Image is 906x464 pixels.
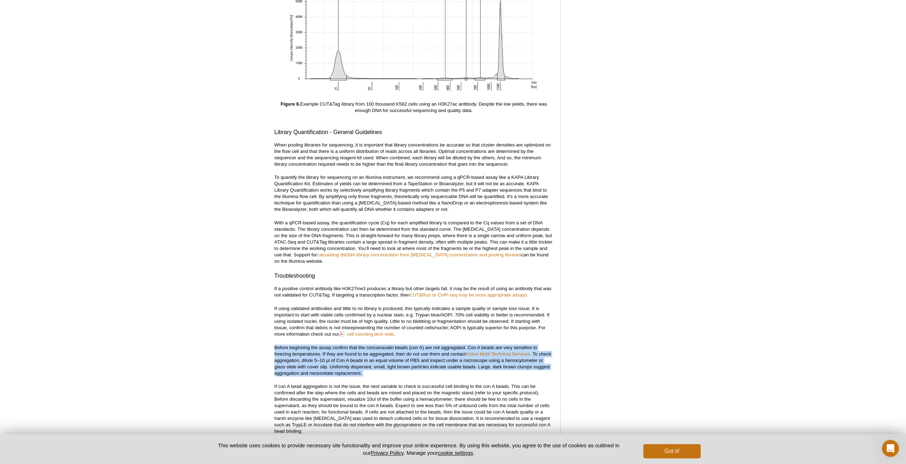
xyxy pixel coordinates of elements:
a: cell counting tech note [339,331,393,337]
p: When pooling libraries for sequencing, it is important that library concentrations be accurate so... [274,142,553,167]
h3: Library Quantification - General Guidelines [274,128,553,137]
a: Active Motif Technical Services [466,351,530,357]
a: Privacy Policy [371,450,403,456]
strong: Figure 6. [281,101,300,107]
p: This website uses cookies to provide necessary site functionality and improve your online experie... [206,442,632,457]
p: To quantify the library for sequencing on an Illumina instrument, we recommend using a qPCR-based... [274,174,553,213]
p: With a qPCR-based assay, the quantification cycle (Cq) for each amplified library is compared to ... [274,220,553,265]
p: If con A bead aggregation is not the issue, the next variable to check is successful cell binding... [274,383,553,434]
p: If using validated antibodies and little to no library is produced, this typically indicates a sa... [274,305,553,337]
p: If a positive control antibody like H3K27me3 produces a library but other targets fail, it may be... [274,286,553,298]
iframe: Intercom live chat [882,440,899,457]
a: CUT&Run or ChIP-seq may be more appropriate assays. [409,292,528,298]
h3: Troubleshooting [274,272,553,280]
button: cookie settings [438,450,473,456]
a: calculating dsDNA library concentration from [MEDICAL_DATA] concentration and pooling libraries [317,252,521,257]
p: Example CUT&Tag library from 100 thousand K562 cells using an H3K27ac antibody. Despite the low y... [274,101,553,114]
button: Got it! [643,444,700,458]
p: Before beginning the assay confirm that the concanavalin beads (con A) are not aggregated. Con A ... [274,345,553,377]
